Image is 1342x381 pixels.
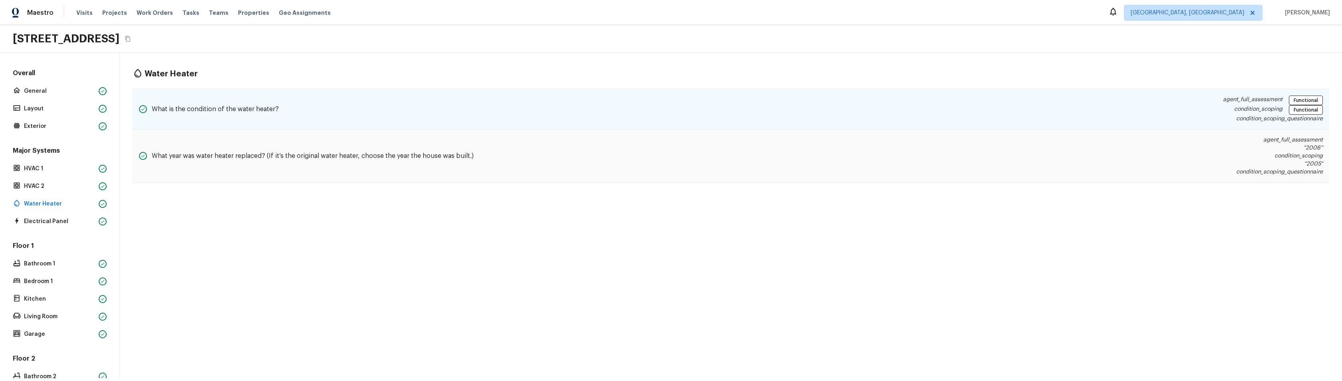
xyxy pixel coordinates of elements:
span: [GEOGRAPHIC_DATA], [GEOGRAPHIC_DATA] [1131,9,1244,17]
p: Kitchen [24,295,95,303]
p: agent_full_assessment [1236,136,1323,144]
p: agent_full_assessment [1223,96,1282,105]
p: Layout [24,105,95,113]
p: HVAC 2 [24,182,95,190]
span: Tasks [183,10,199,16]
p: Electrical Panel [24,217,95,225]
span: Functional [1291,96,1321,104]
p: Exterior [24,122,95,130]
p: condition_scoping [1236,152,1323,160]
h5: Overall [11,69,108,79]
span: Maestro [27,9,54,17]
h5: Floor 2 [11,354,108,365]
span: Projects [102,9,127,17]
span: [PERSON_NAME] [1282,9,1330,17]
p: “ 2006 “ [1236,144,1323,152]
p: Garage [24,330,95,338]
h2: [STREET_ADDRESS] [13,32,119,46]
span: Work Orders [137,9,173,17]
p: Bathroom 1 [24,260,95,268]
span: Visits [76,9,93,17]
span: Properties [238,9,269,17]
p: condition_scoping_questionnaire [1223,115,1323,123]
p: Bedroom 1 [24,277,95,285]
span: Teams [209,9,228,17]
p: condition_scoping [1234,105,1282,115]
p: HVAC 1 [24,165,95,173]
p: “ 2005 “ [1236,160,1323,168]
p: Water Heater [24,200,95,208]
h5: What is the condition of the water heater? [152,105,279,114]
span: Geo Assignments [279,9,331,17]
span: Functional [1291,106,1321,114]
p: Bathroom 2 [24,373,95,381]
h5: Floor 1 [11,241,108,252]
h5: What year was water heater replaced? (If it’s the original water heater, choose the year the hous... [152,152,474,160]
h5: Major Systems [11,146,108,157]
h4: Water Heater [145,69,198,79]
button: Copy Address [123,34,133,44]
p: Living Room [24,313,95,321]
p: General [24,87,95,95]
p: condition_scoping_questionnaire [1236,168,1323,176]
